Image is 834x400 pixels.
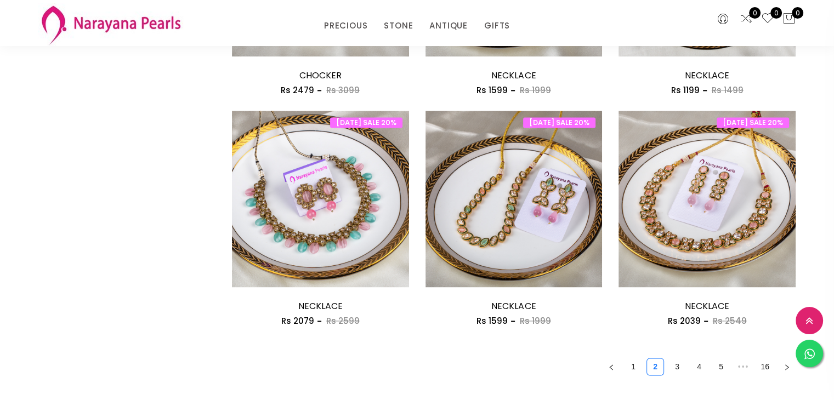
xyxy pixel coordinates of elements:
[330,117,402,128] span: [DATE] SALE 20%
[625,358,642,375] li: 1
[778,358,796,375] button: right
[713,358,729,375] a: 5
[324,18,367,34] a: PRECIOUS
[756,358,774,375] li: 16
[523,117,595,128] span: [DATE] SALE 20%
[671,84,700,96] span: Rs 1199
[740,12,753,26] a: 0
[520,84,551,96] span: Rs 1999
[717,117,789,128] span: [DATE] SALE 20%
[712,84,744,96] span: Rs 1499
[299,69,342,82] a: CHOCKER
[491,300,536,312] a: NECKLACE
[429,18,468,34] a: ANTIQUE
[685,69,729,82] a: NECKLACE
[792,7,803,19] span: 0
[749,7,761,19] span: 0
[784,364,790,370] span: right
[734,358,752,375] span: •••
[476,315,508,327] span: Rs 1599
[608,364,615,370] span: left
[668,358,686,375] li: 3
[603,358,620,375] button: left
[646,358,664,375] li: 2
[713,315,747,327] span: Rs 2549
[326,84,360,96] span: Rs 3099
[476,84,508,96] span: Rs 1599
[734,358,752,375] li: Next 5 Pages
[520,315,551,327] span: Rs 1999
[625,358,642,375] a: 1
[603,358,620,375] li: Previous Page
[647,358,663,375] a: 2
[685,300,729,312] a: NECKLACE
[778,358,796,375] li: Next Page
[384,18,413,34] a: STONE
[712,358,730,375] li: 5
[669,358,685,375] a: 3
[491,69,536,82] a: NECKLACE
[281,84,314,96] span: Rs 2479
[668,315,701,327] span: Rs 2039
[298,300,343,312] a: NECKLACE
[691,358,707,375] a: 4
[484,18,510,34] a: GIFTS
[690,358,708,375] li: 4
[770,7,782,19] span: 0
[782,12,796,26] button: 0
[761,12,774,26] a: 0
[757,358,773,375] a: 16
[281,315,314,327] span: Rs 2079
[326,315,360,327] span: Rs 2599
